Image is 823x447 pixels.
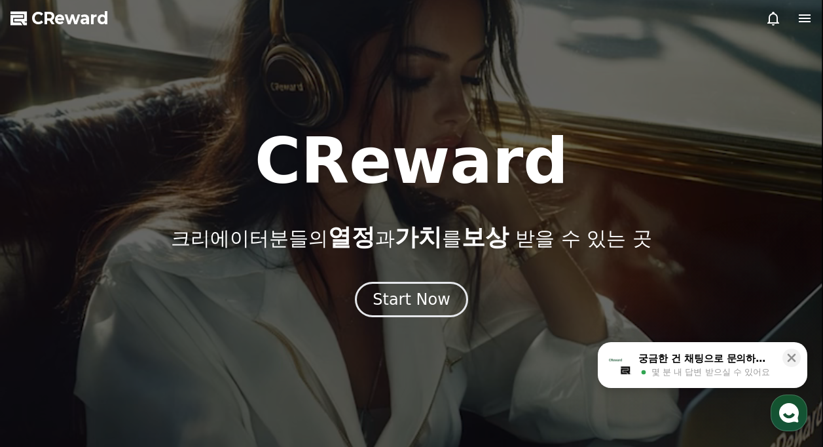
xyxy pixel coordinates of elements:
span: CReward [31,8,109,29]
h1: CReward [255,130,568,193]
a: Start Now [355,295,468,307]
button: Start Now [355,282,468,317]
a: CReward [10,8,109,29]
p: 크리에이터분들의 과 를 받을 수 있는 곳 [171,224,651,250]
span: 열정 [328,223,375,250]
div: Start Now [373,289,450,310]
span: 보상 [462,223,509,250]
span: 가치 [395,223,442,250]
